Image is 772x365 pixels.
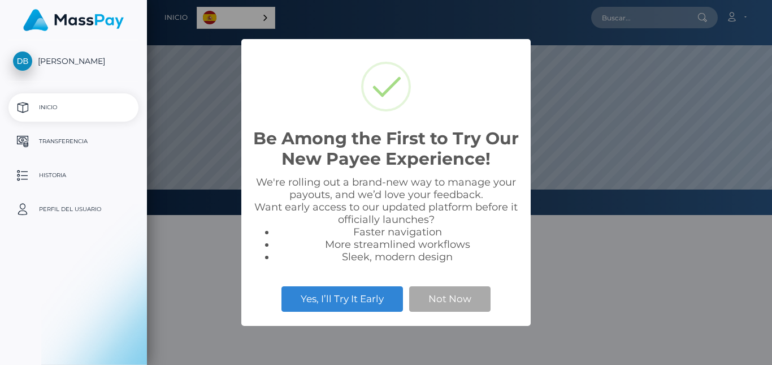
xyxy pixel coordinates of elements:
[13,167,134,184] p: Historia
[13,201,134,218] p: Perfil del usuario
[13,99,134,116] p: Inicio
[253,176,519,263] div: We're rolling out a brand-new way to manage your payouts, and we’d love your feedback. Want early...
[275,238,519,251] li: More streamlined workflows
[8,56,138,66] span: [PERSON_NAME]
[409,286,491,311] button: Not Now
[253,128,519,169] h2: Be Among the First to Try Our New Payee Experience!
[281,286,403,311] button: Yes, I’ll Try It Early
[13,133,134,150] p: Transferencia
[23,9,124,31] img: MassPay
[275,226,519,238] li: Faster navigation
[275,251,519,263] li: Sleek, modern design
